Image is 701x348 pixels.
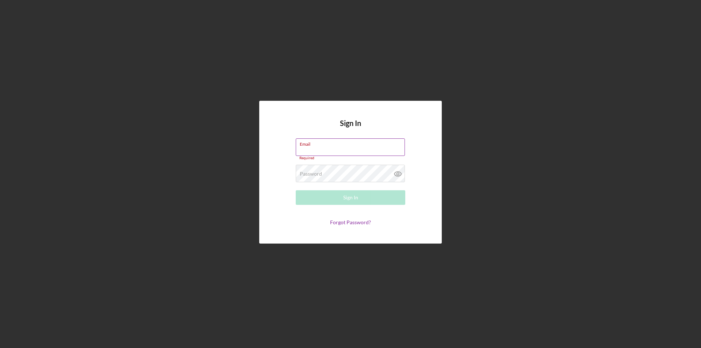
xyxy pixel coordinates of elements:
label: Email [300,139,405,147]
div: Sign In [343,190,358,205]
button: Sign In [296,190,405,205]
div: Required [296,156,405,160]
a: Forgot Password? [330,219,371,225]
h4: Sign In [340,119,361,138]
label: Password [300,171,322,177]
